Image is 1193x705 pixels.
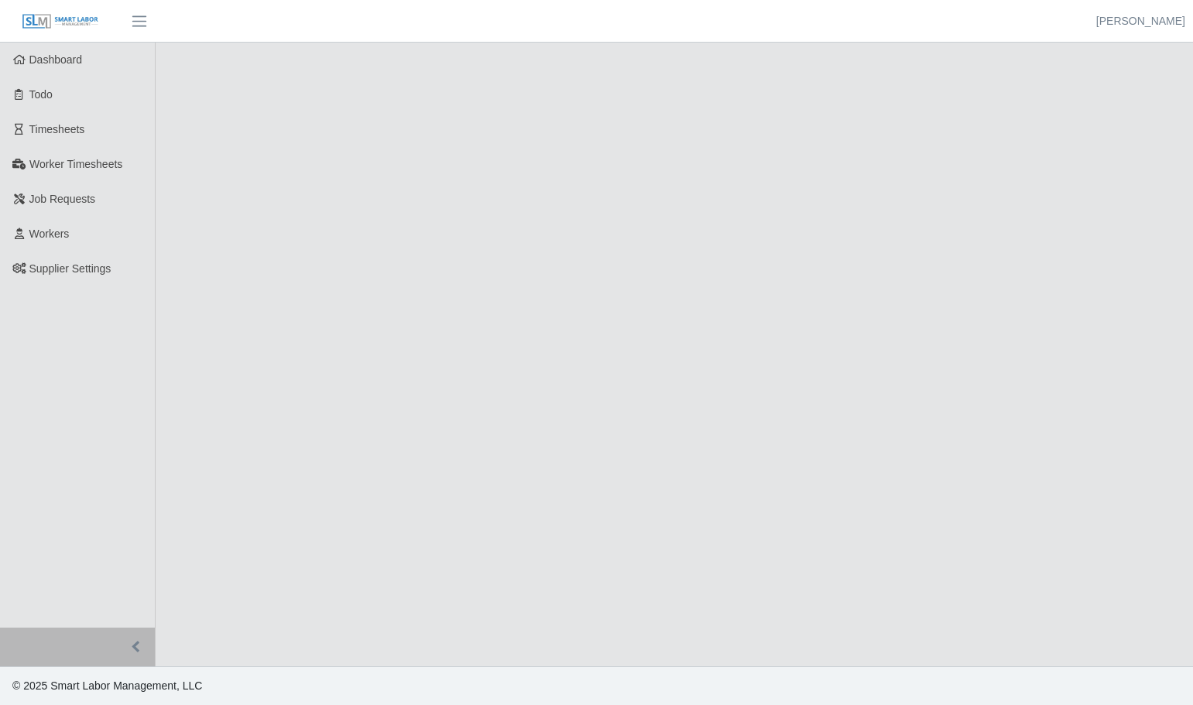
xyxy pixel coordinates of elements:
span: Job Requests [29,193,96,205]
span: Workers [29,228,70,240]
span: Worker Timesheets [29,158,122,170]
span: Dashboard [29,53,83,66]
span: Supplier Settings [29,262,111,275]
img: SLM Logo [22,13,99,30]
span: © 2025 Smart Labor Management, LLC [12,679,202,692]
span: Timesheets [29,123,85,135]
span: Todo [29,88,53,101]
a: [PERSON_NAME] [1096,13,1185,29]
